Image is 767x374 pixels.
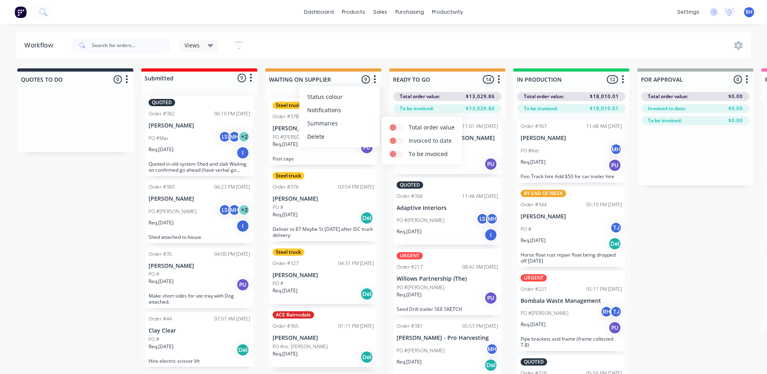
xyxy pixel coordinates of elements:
div: MH [486,213,498,225]
span: $13,029.86 [466,105,495,112]
p: Willows Partnership (The) [397,275,498,282]
div: 04:00 PM [DATE] [214,251,250,258]
div: 05:53 PM [DATE] [462,323,498,330]
p: Req. [DATE] [521,237,546,244]
div: MH [610,143,622,155]
p: Req. [DATE] [397,291,422,298]
p: [PERSON_NAME] [521,213,622,220]
p: Hire electric scissor lift [149,358,250,364]
div: products [338,6,369,18]
div: URGENT [397,252,423,259]
div: 11:01 AM [DATE] [462,123,498,130]
div: Order #368 [397,193,423,200]
div: TJ [610,222,622,234]
p: Horse float rust repair float being dropped off [DATE] [521,252,622,264]
div: BY END OF WEEKOrder #34405:10 PM [DATE][PERSON_NAME]PO #TJReq.[DATE]DelHorse float rust repair fl... [517,187,625,267]
div: PU [608,321,621,334]
p: Clay Clear [149,327,250,334]
div: PU [484,292,497,304]
div: Order #221 [521,286,547,293]
span: $0.00 [728,93,743,100]
div: URGENTOrder #21708:42 AM [DATE]Willows Partnership (The)PO #[PERSON_NAME]Req.[DATE]PUSeed Drill t... [393,249,501,315]
p: [PERSON_NAME] [273,272,374,279]
p: PO #[PERSON_NAME] [397,217,444,224]
div: Order #35 [149,251,172,258]
p: PO #[PERSON_NAME] [521,310,569,317]
div: purchasing [391,6,428,18]
input: Search for orders... [92,37,172,53]
p: Posi Track hire Add $50 for car trailer hire [521,173,622,179]
label: To be invoiced [409,150,448,158]
div: Del [236,343,249,356]
div: I [236,146,249,159]
div: Order #365 [273,323,299,330]
span: BH [746,8,753,16]
div: 05:11 PM [DATE] [586,286,622,293]
div: I [236,220,249,232]
div: LS [219,131,231,143]
div: URGENT [521,274,547,282]
div: 06:23 PM [DATE] [214,183,250,191]
div: Order #44 [149,315,172,323]
div: 04:31 PM [DATE] [338,260,374,267]
div: LS [219,204,231,216]
div: RH [600,306,612,318]
div: PU [484,158,497,171]
div: Del [360,288,373,300]
div: Steel truckOrder #32704:31 PM [DATE][PERSON_NAME]PO #Req.[DATE]Del [269,245,377,304]
div: I [484,228,497,241]
div: LS [476,213,488,225]
div: Steel truckOrder #37603:54 PM [DATE][PERSON_NAME]PO #Req.[DATE]DelDeliver to 87 Maybe St [DATE] a... [269,169,377,241]
p: Shed attached to house [149,234,250,240]
span: $13,029.86 [466,93,495,100]
p: [PERSON_NAME] [273,195,374,202]
span: To be invoiced: [648,117,682,124]
p: Req. [DATE] [397,358,422,366]
div: Order #378 [273,113,299,120]
p: Req. [DATE] [149,343,174,350]
div: Order #367 [521,123,547,130]
div: 08:42 AM [DATE] [462,263,498,271]
label: Invoiced to date [409,136,452,145]
p: [PERSON_NAME] [273,125,374,132]
p: [PERSON_NAME] [149,195,250,202]
p: Pipe brackets and frame (frame collected 7.8) [521,336,622,348]
p: Req. [DATE] [273,287,298,294]
p: [PERSON_NAME] [273,335,374,341]
div: Order #36711:48 AM [DATE][PERSON_NAME]PO #KittMHReq.[DATE]PUPosi Track hire Add $50 for car trail... [517,119,625,183]
div: Order #376 [273,183,299,191]
div: QUOTED [521,358,547,366]
p: Req. [DATE] [149,278,174,285]
div: PU [360,141,373,154]
span: Total order value: [648,93,688,100]
div: productivity [428,6,467,18]
div: 06:10 PM [DATE] [214,110,250,117]
div: Order #381 [397,323,423,330]
div: Order #327 [273,260,299,267]
p: Bombala Waste Management [521,298,622,304]
p: PO #[PERSON_NAME] [149,208,196,215]
p: [PERSON_NAME] [521,135,622,142]
div: Order #383 [149,183,175,191]
span: Total order value: [400,93,440,100]
button: Summaries [299,117,380,130]
div: + 2 [238,131,250,143]
p: PO #Max [149,135,168,142]
p: PO #re: [PERSON_NAME] [273,343,328,350]
span: To be invoiced: [524,105,558,112]
p: PO #[PERSON_NAME] [397,284,444,291]
div: URGENTOrder #22105:11 PM [DATE]Bombala Waste ManagementPO #[PERSON_NAME]RHTJReq.[DATE]PUPipe brac... [517,271,625,351]
span: Status colour [307,92,343,101]
div: TJ [610,306,622,318]
div: PU [236,278,249,291]
div: Del [484,359,497,372]
div: Steel truck [273,249,304,256]
p: PO # [521,226,531,233]
p: [PERSON_NAME] [149,263,250,269]
p: Req. [DATE] [273,350,298,358]
label: Total order value [409,123,455,132]
div: ACE BairnsdaleOrder #36501:11 PM [DATE][PERSON_NAME]PO #re: [PERSON_NAME]Req.[DATE]Del [269,308,377,367]
div: Del [608,237,621,250]
div: MH [228,204,240,216]
div: QUOTEDOrder #38206:10 PM [DATE][PERSON_NAME]PO #MaxLSMH+2Req.[DATE]IQuoted in old system Shed and... [145,96,253,176]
